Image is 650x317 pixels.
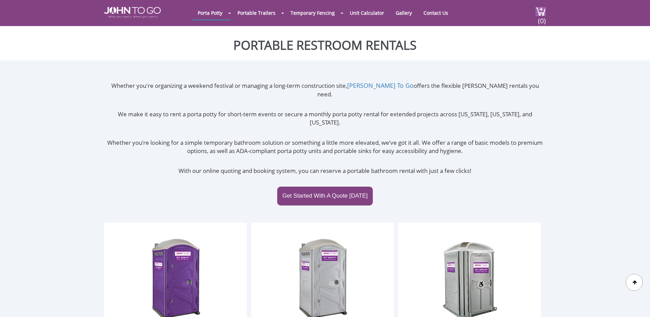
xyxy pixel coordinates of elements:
a: Unit Calculator [345,6,389,20]
a: Temporary Fencing [285,6,340,20]
a: [PERSON_NAME] To Go [347,81,414,90]
p: Whether you’re looking for a simple temporary bathroom solution or something a little more elevat... [104,139,546,155]
span: (0) [538,11,546,25]
img: JOHN to go [104,7,161,18]
a: Gallery [391,6,417,20]
img: cart a [536,7,546,16]
p: With our online quoting and booking system, you can reserve a portable bathroom rental with just ... [104,167,546,175]
a: Porta Potty [193,6,228,20]
p: We make it easy to rent a porta potty for short-term events or secure a monthly porta potty renta... [104,110,546,127]
a: Get Started With A Quote [DATE] [277,187,373,205]
a: Contact Us [418,6,453,20]
button: Live Chat [623,290,650,317]
p: Whether you're organizing a weekend festival or managing a long-term construction site, offers th... [104,81,546,98]
a: Portable Trailers [232,6,281,20]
